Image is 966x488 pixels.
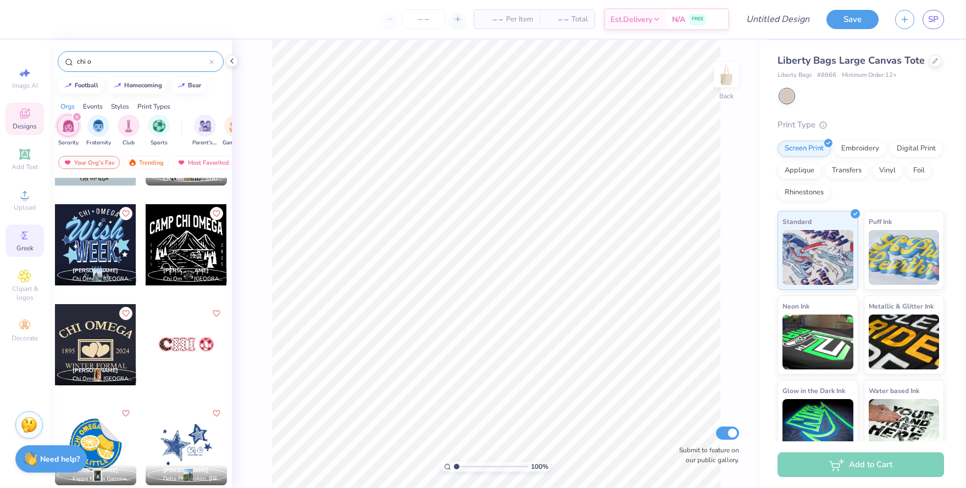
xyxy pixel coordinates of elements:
span: Glow in the Dark Ink [782,385,845,396]
button: filter button [223,115,248,147]
button: Like [119,407,132,420]
div: Foil [906,162,932,179]
img: Metallic & Glitter Ink [869,315,940,369]
div: Vinyl [872,162,903,179]
span: SP [928,13,939,26]
span: – – [546,14,568,25]
img: Glow in the Dark Ink [782,399,853,454]
div: Most Favorited [172,156,234,169]
span: Chi Omega, [US_STATE][GEOGRAPHIC_DATA] [163,175,223,183]
span: Fraternity [86,139,111,147]
div: Screen Print [778,141,831,157]
span: Liberty Bags [778,71,812,80]
span: Kappa Kappa Gamma, [GEOGRAPHIC_DATA] [73,475,132,483]
img: Puff Ink [869,230,940,285]
img: trending.gif [128,159,137,166]
span: Clipart & logos [5,284,44,302]
div: Your Org's Fav [58,156,120,169]
span: Total [571,14,588,25]
button: Save [826,10,879,29]
span: N/A [672,14,685,25]
span: Sports [151,139,168,147]
input: Untitled Design [737,8,818,30]
img: Sports Image [153,120,165,132]
div: Digital Print [890,141,943,157]
div: Trending [123,156,169,169]
button: Like [210,307,223,320]
img: Neon Ink [782,315,853,369]
div: Orgs [60,102,75,111]
input: Try "Alpha" [76,56,209,67]
span: Parent's Weekend [192,139,218,147]
span: # 8866 [817,71,836,80]
div: filter for Game Day [223,115,248,147]
img: Standard [782,230,853,285]
img: trend_line.gif [64,82,73,89]
img: Back [715,64,737,86]
div: filter for Parent's Weekend [192,115,218,147]
span: Image AI [12,81,38,90]
div: Applique [778,162,821,179]
span: Greek [16,244,34,253]
button: bear [171,77,206,94]
img: trend_line.gif [177,82,186,89]
span: – – [481,14,503,25]
input: – – [402,9,445,29]
span: Minimum Order: 12 + [842,71,897,80]
span: Metallic & Glitter Ink [869,300,934,312]
div: Events [83,102,103,111]
button: filter button [57,115,79,147]
div: Back [719,91,734,101]
span: Add Text [12,162,38,171]
span: Neon Ink [782,300,809,312]
div: Print Types [137,102,170,111]
img: Game Day Image [229,120,242,132]
span: Chi Omega, [GEOGRAPHIC_DATA] [73,275,132,283]
span: Per Item [506,14,533,25]
button: Like [210,207,223,220]
img: Parent's Weekend Image [199,120,212,132]
span: Designs [13,122,37,131]
button: homecoming [107,77,167,94]
div: homecoming [124,82,162,88]
span: [PERSON_NAME] [163,467,209,474]
div: filter for Sports [148,115,170,147]
span: FREE [692,15,703,23]
button: Like [210,407,223,420]
div: filter for Club [118,115,140,147]
img: most_fav.gif [177,159,186,166]
span: Sorority [58,139,79,147]
button: filter button [86,115,111,147]
div: Transfers [825,162,869,179]
a: SP [923,10,944,29]
button: football [58,77,103,94]
span: [PERSON_NAME] [73,367,118,374]
label: Submit to feature on our public gallery. [673,445,739,465]
span: Club [123,139,135,147]
button: filter button [192,115,218,147]
div: Styles [111,102,129,111]
span: Puff Ink [869,216,892,227]
div: bear [188,82,201,88]
div: Embroidery [834,141,886,157]
span: [PERSON_NAME] [73,467,118,474]
span: Upload [14,203,36,212]
span: [PERSON_NAME] [163,267,209,274]
div: filter for Fraternity [86,115,111,147]
button: Like [119,307,132,320]
span: Decorate [12,334,38,343]
div: Print Type [778,119,944,131]
span: Est. Delivery [610,14,652,25]
img: most_fav.gif [63,159,72,166]
span: Chi Omega, [GEOGRAPHIC_DATA][US_STATE] [73,375,132,383]
img: Fraternity Image [92,120,104,132]
span: Game Day [223,139,248,147]
span: 100 % [531,462,548,472]
button: filter button [148,115,170,147]
span: Water based Ink [869,385,919,396]
div: Rhinestones [778,184,831,201]
strong: Need help? [40,454,80,464]
div: football [75,82,98,88]
span: Liberty Bags Large Canvas Tote [778,54,925,67]
div: filter for Sorority [57,115,79,147]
